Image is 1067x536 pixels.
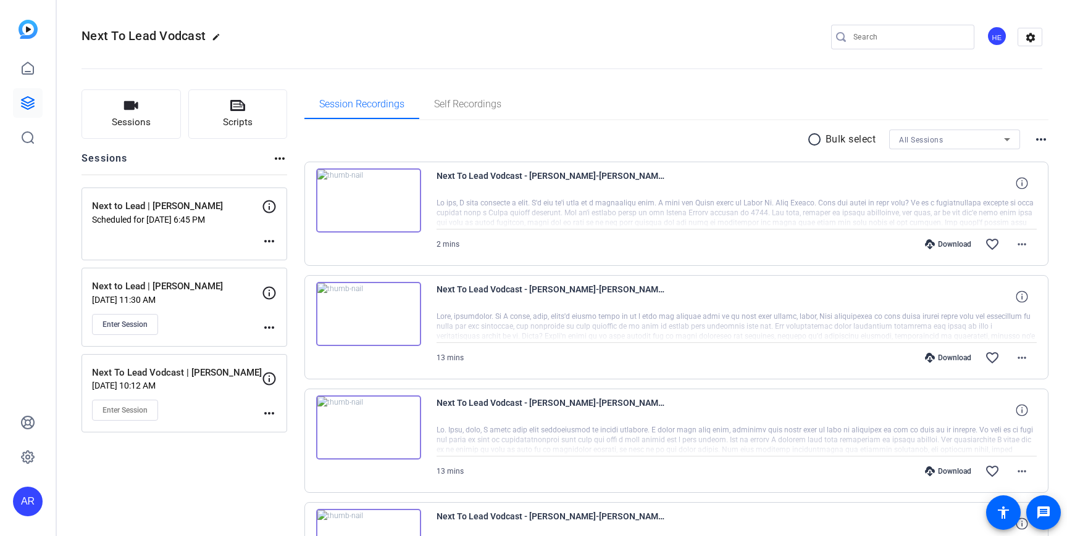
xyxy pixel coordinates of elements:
p: Bulk select [826,132,876,147]
span: Next To Lead Vodcast [82,28,206,43]
mat-icon: more_horiz [1015,237,1029,252]
p: Next to Lead | [PERSON_NAME] [92,199,262,213]
div: AR [13,487,43,516]
mat-icon: more_horiz [1034,132,1048,147]
p: Scheduled for [DATE] 6:45 PM [92,215,262,225]
mat-icon: more_horiz [1015,350,1029,365]
mat-icon: favorite_border [985,464,1000,479]
p: Next To Lead Vodcast | [PERSON_NAME] [92,366,262,380]
span: Next To Lead Vodcast - [PERSON_NAME]-[PERSON_NAME]-2025-09-02-16-14-14-003-0 [437,282,665,311]
p: [DATE] 10:12 AM [92,381,262,390]
mat-icon: favorite_border [985,350,1000,365]
mat-icon: favorite_border [985,237,1000,252]
ngx-avatar: Hélène Estèves [987,26,1008,47]
span: Session Recordings [319,99,404,109]
button: Enter Session [92,314,158,335]
span: Next To Lead Vodcast - [PERSON_NAME]-[PERSON_NAME]-2025-09-02-16-27-25-306-0 [437,168,665,198]
button: Enter Session [92,400,158,421]
span: Enter Session [103,320,148,329]
img: thumb-nail [316,168,421,233]
mat-icon: more_horiz [262,234,277,249]
mat-icon: edit [212,33,227,47]
input: Search [853,30,964,44]
div: Download [919,353,977,363]
span: 2 mins [437,240,459,249]
span: Next To Lead Vodcast - [PERSON_NAME]-[PERSON_NAME]-2025-09-02-16-00-47-625-0 [437,395,665,425]
span: Enter Session [103,405,148,415]
button: Sessions [82,89,181,139]
span: All Sessions [899,136,943,144]
mat-icon: settings [1018,28,1043,47]
button: Scripts [188,89,288,139]
p: Next to Lead | [PERSON_NAME] [92,279,262,294]
span: Self Recordings [434,99,501,109]
span: Scripts [223,115,253,130]
mat-icon: more_horiz [262,406,277,421]
img: thumb-nail [316,282,421,346]
div: HE [987,26,1007,46]
span: 13 mins [437,353,464,362]
img: thumb-nail [316,395,421,460]
mat-icon: accessibility [996,505,1011,520]
div: Download [919,466,977,476]
h2: Sessions [82,151,128,175]
mat-icon: more_horiz [1015,464,1029,479]
mat-icon: more_horiz [272,151,287,166]
span: Sessions [112,115,151,130]
mat-icon: message [1036,505,1051,520]
p: [DATE] 11:30 AM [92,295,262,305]
mat-icon: more_horiz [262,320,277,335]
span: 13 mins [437,467,464,476]
img: blue-gradient.svg [19,20,38,39]
div: Download [919,239,977,249]
mat-icon: radio_button_unchecked [807,132,826,147]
